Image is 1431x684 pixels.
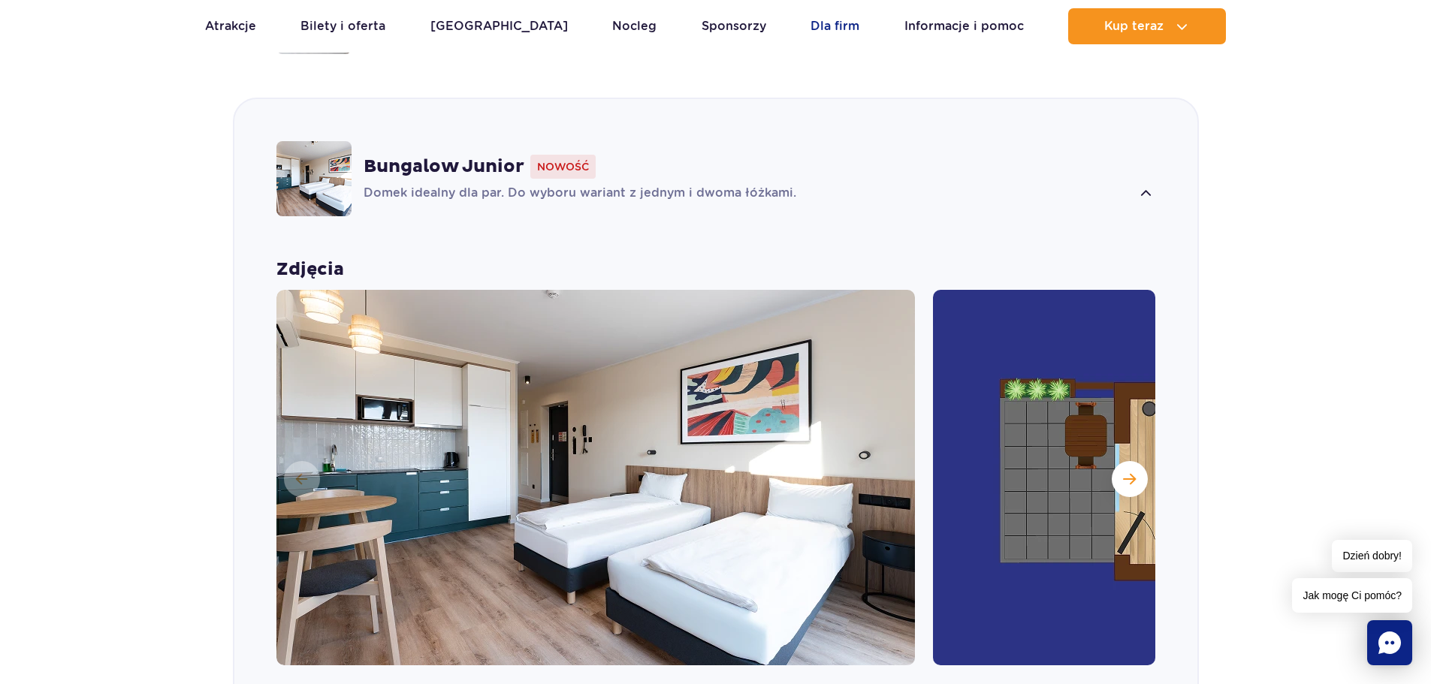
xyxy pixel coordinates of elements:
p: Domek idealny dla par. Do wyboru wariant z jednym i dwoma łóżkami. [364,185,1132,203]
a: Bilety i oferta [300,8,385,44]
span: Jak mogę Ci pomóc? [1292,578,1412,613]
button: Kup teraz [1068,8,1226,44]
span: Nowość [530,155,596,179]
span: Dzień dobry! [1332,540,1412,572]
a: Atrakcje [205,8,256,44]
div: Chat [1367,620,1412,665]
a: [GEOGRAPHIC_DATA] [430,8,568,44]
span: Kup teraz [1104,20,1164,33]
strong: Bungalow Junior [364,155,524,178]
a: Nocleg [612,8,657,44]
a: Sponsorzy [702,8,766,44]
a: Dla firm [811,8,859,44]
a: Informacje i pomoc [904,8,1024,44]
button: Następny slajd [1112,461,1148,497]
strong: Zdjęcia [276,258,1155,281]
